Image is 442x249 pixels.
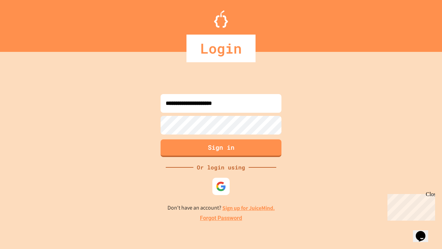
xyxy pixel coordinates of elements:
iframe: chat widget [413,221,435,242]
button: Sign in [161,139,281,157]
a: Sign up for JuiceMind. [222,204,275,212]
div: Chat with us now!Close [3,3,48,44]
a: Forgot Password [200,214,242,222]
img: Logo.svg [214,10,228,28]
div: Login [186,35,256,62]
iframe: chat widget [385,191,435,221]
div: Or login using [193,163,249,172]
img: google-icon.svg [216,181,226,192]
p: Don't have an account? [167,204,275,212]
